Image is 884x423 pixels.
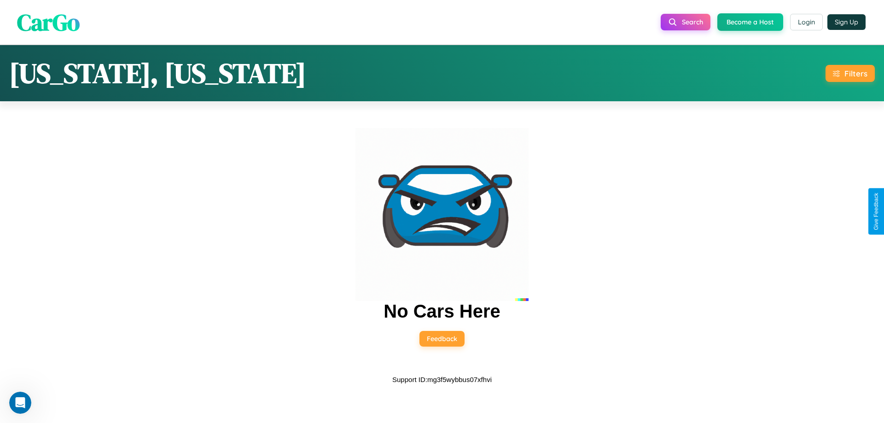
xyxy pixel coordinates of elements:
[873,193,879,230] div: Give Feedback
[682,18,703,26] span: Search
[384,301,500,322] h2: No Cars Here
[9,392,31,414] iframe: Intercom live chat
[826,65,875,82] button: Filters
[9,54,306,92] h1: [US_STATE], [US_STATE]
[392,373,492,386] p: Support ID: mg3f5wybbus07xfhvi
[355,128,529,301] img: car
[419,331,465,347] button: Feedback
[717,13,783,31] button: Become a Host
[827,14,866,30] button: Sign Up
[661,14,710,30] button: Search
[790,14,823,30] button: Login
[844,69,867,78] div: Filters
[17,6,80,38] span: CarGo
